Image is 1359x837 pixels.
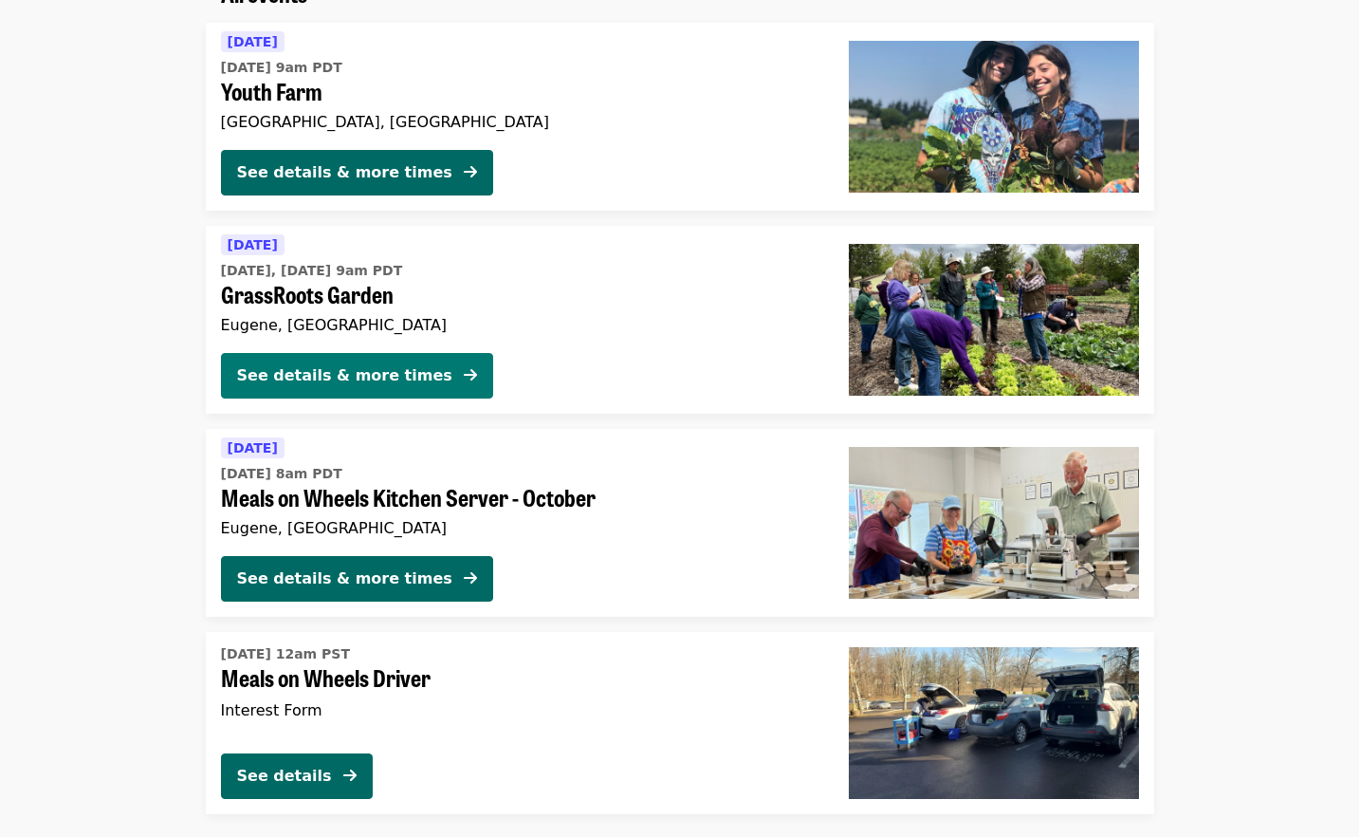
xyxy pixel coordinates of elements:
[237,364,452,387] div: See details & more times
[228,237,278,252] span: [DATE]
[228,34,278,49] span: [DATE]
[849,41,1139,193] img: Youth Farm organized by Food for Lane County
[343,767,357,785] i: arrow-right icon
[221,113,818,131] div: [GEOGRAPHIC_DATA], [GEOGRAPHIC_DATA]
[221,556,493,602] button: See details & more times
[221,281,818,308] span: GrassRoots Garden
[464,569,477,587] i: arrow-right icon
[237,567,452,590] div: See details & more times
[849,244,1139,396] img: GrassRoots Garden organized by Food for Lane County
[464,163,477,181] i: arrow-right icon
[221,353,493,399] button: See details & more times
[206,429,1154,617] a: See details for "Meals on Wheels Kitchen Server - October"
[221,316,818,334] div: Eugene, [GEOGRAPHIC_DATA]
[849,447,1139,599] img: Meals on Wheels Kitchen Server - October organized by Food for Lane County
[221,261,403,281] time: [DATE], [DATE] 9am PDT
[221,58,342,78] time: [DATE] 9am PDT
[464,366,477,384] i: arrow-right icon
[221,519,818,537] div: Eugene, [GEOGRAPHIC_DATA]
[228,440,278,456] span: [DATE]
[221,150,493,195] button: See details & more times
[206,23,1154,211] a: See details for "Youth Farm"
[221,664,818,692] span: Meals on Wheels Driver
[206,226,1154,414] a: See details for "GrassRoots Garden"
[221,644,350,664] time: [DATE] 12am PST
[849,647,1139,799] img: Meals on Wheels Driver organized by Food for Lane County
[221,701,322,719] span: Interest Form
[206,632,1154,814] a: See details for "Meals on Wheels Driver"
[237,765,332,788] div: See details
[221,78,818,105] span: Youth Farm
[237,161,452,184] div: See details & more times
[221,484,818,512] span: Meals on Wheels Kitchen Server - October
[221,464,342,484] time: [DATE] 8am PDT
[221,753,373,799] button: See details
